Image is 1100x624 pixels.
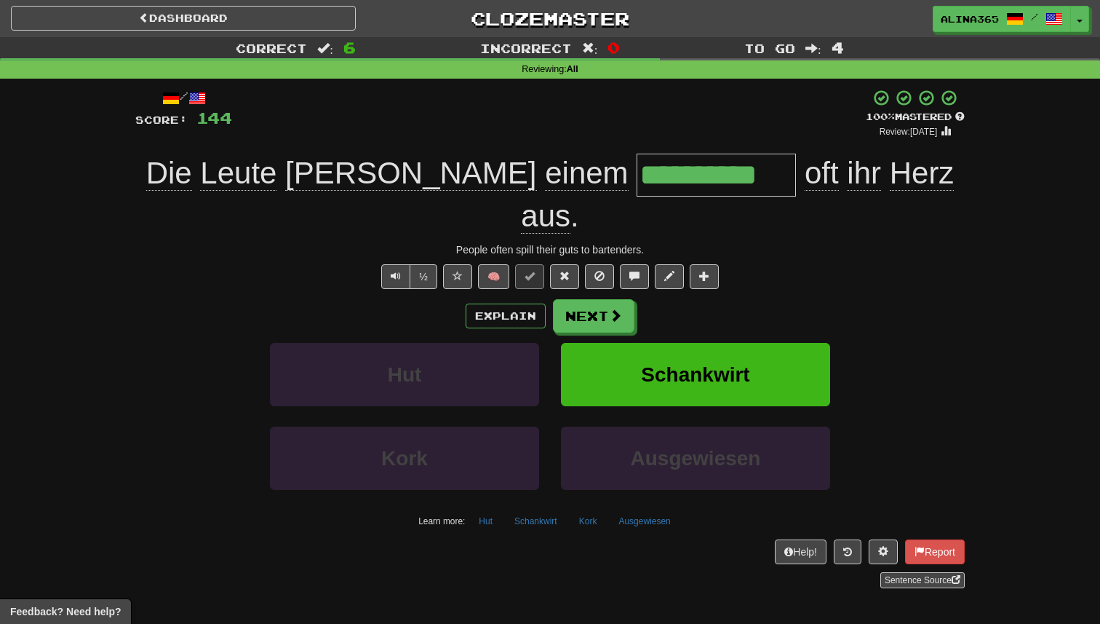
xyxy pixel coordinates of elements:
[478,264,509,289] button: 🧠
[480,41,572,55] span: Incorrect
[378,6,722,31] a: Clozemaster
[381,447,428,470] span: Kork
[270,427,539,490] button: Kork
[506,510,565,532] button: Schankwirt
[545,156,628,191] span: einem
[567,64,578,74] strong: All
[135,89,232,107] div: /
[466,304,546,328] button: Explain
[521,156,954,234] span: .
[905,540,965,564] button: Report
[775,540,826,564] button: Help!
[561,427,830,490] button: Ausgewiesen
[805,156,839,191] span: oft
[690,264,719,289] button: Add to collection (alt+a)
[381,264,410,289] button: Play sentence audio (ctl+space)
[317,42,333,55] span: :
[146,156,192,191] span: Die
[1031,12,1038,22] span: /
[890,156,954,191] span: Herz
[585,264,614,289] button: Ignore sentence (alt+i)
[270,343,539,406] button: Hut
[515,264,544,289] button: Set this sentence to 100% Mastered (alt+m)
[805,42,821,55] span: :
[285,156,536,191] span: [PERSON_NAME]
[880,572,965,588] a: Sentence Source
[378,264,437,289] div: Text-to-speech controls
[631,447,761,470] span: Ausgewiesen
[620,264,649,289] button: Discuss sentence (alt+u)
[866,111,965,124] div: Mastered
[343,39,356,56] span: 6
[941,12,999,25] span: Alina365
[550,264,579,289] button: Reset to 0% Mastered (alt+r)
[610,510,678,532] button: Ausgewiesen
[471,510,501,532] button: Hut
[880,127,938,137] small: Review: [DATE]
[866,111,895,122] span: 100 %
[561,343,830,406] button: Schankwirt
[418,516,465,526] small: Learn more:
[655,264,684,289] button: Edit sentence (alt+d)
[553,299,634,333] button: Next
[933,6,1071,32] a: Alina365 /
[744,41,795,55] span: To go
[388,363,422,386] span: Hut
[847,156,881,191] span: ihr
[834,540,861,564] button: Round history (alt+y)
[11,6,356,31] a: Dashboard
[443,264,472,289] button: Favorite sentence (alt+f)
[832,39,844,56] span: 4
[135,114,188,126] span: Score:
[196,108,232,127] span: 144
[582,42,598,55] span: :
[236,41,307,55] span: Correct
[571,510,605,532] button: Kork
[135,242,965,257] div: People often spill their guts to bartenders.
[200,156,276,191] span: Leute
[521,199,570,234] span: aus
[641,363,749,386] span: Schankwirt
[607,39,620,56] span: 0
[10,604,121,619] span: Open feedback widget
[410,264,437,289] button: ½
